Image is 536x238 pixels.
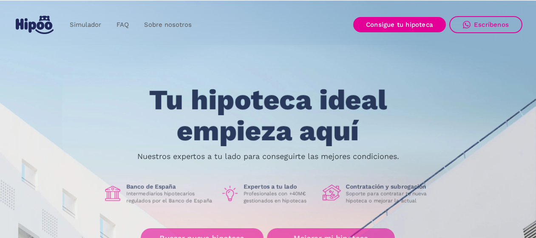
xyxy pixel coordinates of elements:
[136,17,199,33] a: Sobre nosotros
[137,153,399,160] p: Nuestros expertos a tu lado para conseguirte las mejores condiciones.
[107,85,429,147] h1: Tu hipoteca ideal empieza aquí
[244,183,316,190] h1: Expertos a tu lado
[474,21,509,28] div: Escríbenos
[244,190,316,204] p: Profesionales con +40M€ gestionados en hipotecas
[346,183,433,190] h1: Contratación y subrogación
[346,190,433,204] p: Soporte para contratar tu nueva hipoteca o mejorar la actual
[109,17,136,33] a: FAQ
[126,183,214,190] h1: Banco de España
[353,17,446,32] a: Consigue tu hipoteca
[126,190,214,204] p: Intermediarios hipotecarios regulados por el Banco de España
[62,17,109,33] a: Simulador
[449,16,522,33] a: Escríbenos
[14,12,55,37] a: home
